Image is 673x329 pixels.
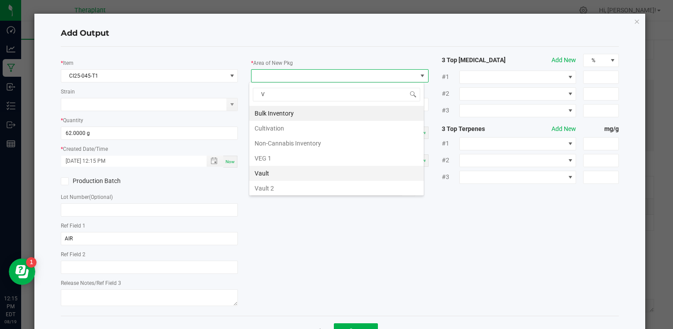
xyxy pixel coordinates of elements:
[61,88,75,96] label: Strain
[249,121,424,136] li: Cultivation
[26,257,37,268] iframe: Resource center unread badge
[249,106,424,121] li: Bulk Inventory
[9,258,35,285] iframe: Resource center
[63,116,83,124] label: Quantity
[584,54,607,67] span: %
[61,70,226,82] span: CI25-045-T1
[63,145,108,153] label: Created Date/Time
[442,172,459,182] span: #3
[442,156,459,165] span: #2
[442,72,459,82] span: #1
[61,193,113,201] label: Lot Number
[61,222,85,230] label: Ref Field 1
[61,176,143,186] label: Production Batch
[583,124,618,134] strong: mg/g
[89,194,113,200] span: (Optional)
[61,279,121,287] label: Release Notes/Ref Field 3
[253,59,293,67] label: Area of New Pkg
[226,159,235,164] span: Now
[61,156,197,167] input: Created Datetime
[249,136,424,151] li: Non-Cannabis Inventory
[61,28,619,39] h4: Add Output
[249,166,424,181] li: Vault
[442,124,513,134] strong: 3 Top Terpenes
[249,151,424,166] li: VEG 1
[551,124,576,134] button: Add New
[442,106,459,115] span: #3
[442,56,513,65] strong: 3 Top [MEDICAL_DATA]
[61,250,85,258] label: Ref Field 2
[551,56,576,65] button: Add New
[442,139,459,148] span: #1
[249,181,424,196] li: Vault 2
[442,89,459,98] span: #2
[207,156,224,167] span: Toggle popup
[63,59,74,67] label: Item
